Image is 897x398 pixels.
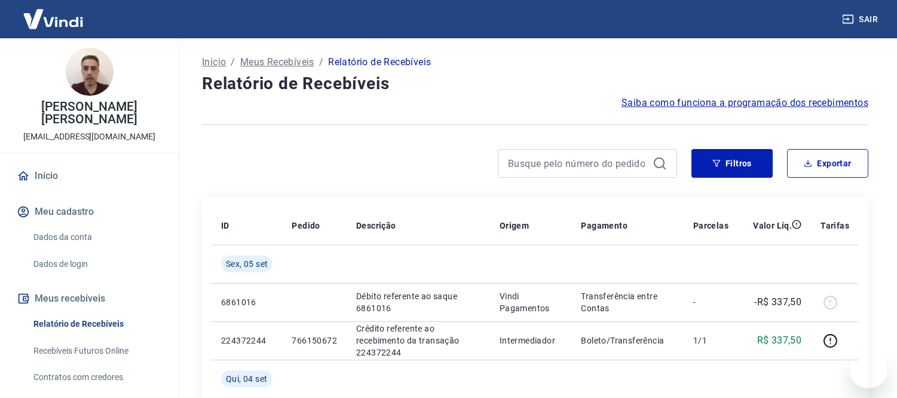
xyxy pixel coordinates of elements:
p: [EMAIL_ADDRESS][DOMAIN_NAME] [23,130,155,143]
p: 766150672 [292,335,337,347]
p: 224372244 [221,335,273,347]
p: Transferência entre Contas [581,290,673,314]
a: Dados da conta [29,225,164,250]
a: Recebíveis Futuros Online [29,339,164,363]
img: 086b94dc-854d-4ca8-b167-b06c909ffac4.jpeg [66,48,114,96]
p: Relatório de Recebíveis [328,55,431,69]
a: Início [202,55,226,69]
iframe: Botão para abrir a janela de mensagens [849,350,887,388]
p: Pedido [292,220,320,232]
p: [PERSON_NAME] [PERSON_NAME] [10,101,169,126]
p: Valor Líq. [753,220,792,232]
p: Pagamento [581,220,627,232]
p: Crédito referente ao recebimento da transação 224372244 [356,323,480,358]
p: Descrição [356,220,396,232]
input: Busque pelo número do pedido [508,154,648,172]
a: Relatório de Recebíveis [29,312,164,336]
a: Início [14,163,164,189]
button: Meus recebíveis [14,285,164,312]
p: Intermediador [500,335,562,347]
p: - [693,296,728,308]
h4: Relatório de Recebíveis [202,72,868,96]
button: Filtros [691,149,773,178]
p: Tarifas [821,220,849,232]
p: 1/1 [693,335,728,347]
p: Boleto/Transferência [581,335,673,347]
p: Débito referente ao saque 6861016 [356,290,480,314]
span: Qui, 04 set [226,373,267,385]
p: -R$ 337,50 [754,295,801,309]
p: Parcelas [693,220,728,232]
span: Sex, 05 set [226,258,268,270]
a: Meus Recebíveis [240,55,314,69]
button: Meu cadastro [14,199,164,225]
a: Dados de login [29,252,164,277]
img: Vindi [14,1,92,37]
a: Contratos com credores [29,365,164,390]
p: R$ 337,50 [757,333,802,348]
p: / [319,55,323,69]
p: / [231,55,235,69]
a: Saiba como funciona a programação dos recebimentos [622,96,868,110]
p: 6861016 [221,296,273,308]
p: ID [221,220,229,232]
button: Exportar [787,149,868,178]
button: Sair [840,8,883,31]
p: Origem [500,220,529,232]
p: Vindi Pagamentos [500,290,562,314]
